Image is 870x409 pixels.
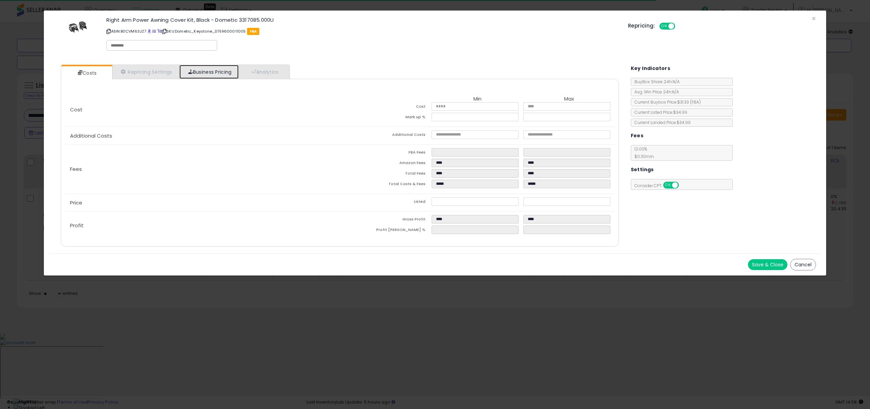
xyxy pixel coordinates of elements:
td: Gross Profit [340,215,432,226]
span: ( FBA ) [690,99,701,105]
p: ASIN: B0CVM63JZ7 | SKU: Dometic_Keystone_D7E9600011005 [106,26,618,37]
span: ON [664,182,672,188]
p: Profit [65,223,340,228]
p: Cost [65,107,340,112]
span: 12.00 % [631,146,654,159]
td: Mark up % [340,113,432,123]
p: Additional Costs [65,133,340,139]
a: Costs [61,66,111,80]
th: Min [432,96,523,102]
img: 31KOMwy7YyL._SL60_.jpg [68,17,88,38]
h5: Settings [631,165,654,174]
span: ON [660,23,668,29]
span: BuyBox Share 24h: N/A [631,79,680,85]
h5: Repricing: [628,23,655,29]
th: Max [523,96,615,102]
a: BuyBox page [147,29,151,34]
a: Repricing Settings [112,65,179,79]
span: Current Landed Price: $34.99 [631,120,691,125]
td: Additional Costs [340,130,432,141]
span: OFF [674,23,685,29]
span: OFF [678,182,689,188]
td: Total Costs & Fees [340,180,432,190]
h5: Fees [631,131,644,140]
h5: Key Indicators [631,64,671,73]
td: Amazon Fees [340,159,432,169]
td: Cost [340,102,432,113]
button: Save & Close [748,259,787,270]
p: Price [65,200,340,206]
span: × [812,14,816,23]
span: FBA [247,28,260,35]
span: $31.33 [677,99,701,105]
button: Cancel [790,259,816,270]
td: Listed [340,197,432,208]
span: Current Listed Price: $34.99 [631,109,687,115]
a: Business Pricing [179,65,239,79]
span: Current Buybox Price: [631,99,701,105]
p: Fees [65,166,340,172]
h3: Right Arm Power Awning Cover Kit, Black - Dometic 3317085.000U [106,17,618,22]
span: Consider CPT: [631,183,688,189]
a: All offer listings [152,29,156,34]
a: Your listing only [157,29,161,34]
td: Total Fees [340,169,432,180]
td: Profit [PERSON_NAME] % [340,226,432,236]
a: Analytics [239,65,289,79]
td: FBA Fees [340,148,432,159]
span: $0.30 min [631,154,654,159]
span: Avg. Win Price 24h: N/A [631,89,679,95]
